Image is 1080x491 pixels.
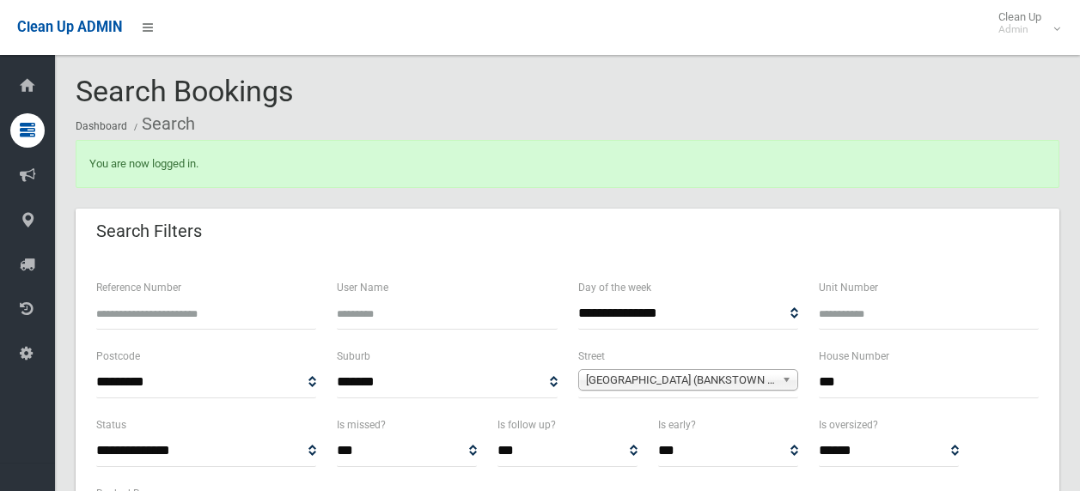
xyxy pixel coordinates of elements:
[819,415,878,434] label: Is oversized?
[96,278,181,297] label: Reference Number
[337,347,370,366] label: Suburb
[819,347,889,366] label: House Number
[337,415,386,434] label: Is missed?
[96,347,140,366] label: Postcode
[990,10,1059,36] span: Clean Up
[130,108,195,140] li: Search
[17,19,122,35] span: Clean Up ADMIN
[76,74,294,108] span: Search Bookings
[658,415,696,434] label: Is early?
[819,278,878,297] label: Unit Number
[76,215,223,248] header: Search Filters
[76,140,1059,188] div: You are now logged in.
[96,415,126,434] label: Status
[578,347,605,366] label: Street
[578,278,651,297] label: Day of the week
[586,370,775,391] span: [GEOGRAPHIC_DATA] (BANKSTOWN 2200)
[497,415,556,434] label: Is follow up?
[337,278,388,297] label: User Name
[998,23,1041,36] small: Admin
[76,120,127,132] a: Dashboard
